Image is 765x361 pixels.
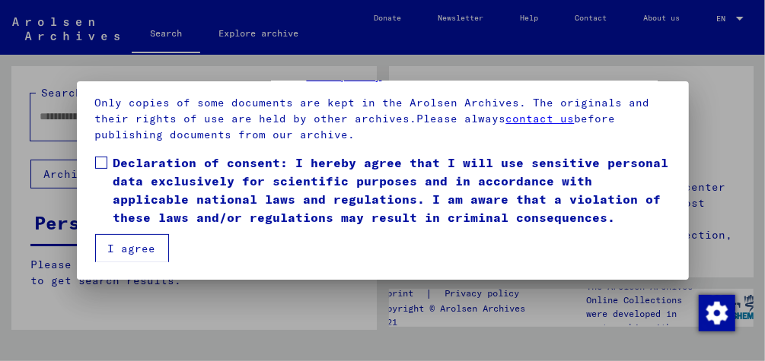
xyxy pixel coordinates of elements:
[506,112,575,125] a: contact us
[699,295,735,331] img: Change consent
[113,155,669,225] font: Declaration of consent: I hereby agree that I will use sensitive personal data exclusively for sc...
[307,69,382,83] a: data policy
[95,95,671,143] p: Only copies of some documents are kept in the Arolsen Archives. The originals and their rights of...
[95,234,169,263] button: I agree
